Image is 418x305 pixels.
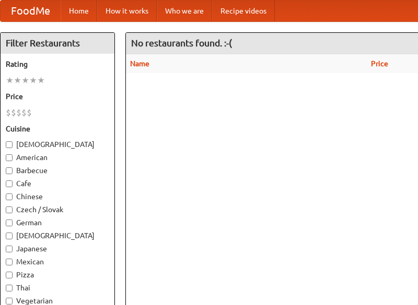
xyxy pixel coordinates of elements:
input: American [6,154,13,161]
label: Japanese [6,243,109,254]
label: Barbecue [6,165,109,176]
label: Pizza [6,270,109,280]
input: Mexican [6,259,13,265]
li: ★ [14,75,21,86]
a: Name [130,59,149,68]
h5: Cuisine [6,124,109,134]
input: Vegetarian [6,298,13,304]
input: Chinese [6,193,13,200]
input: Cafe [6,180,13,187]
input: Barbecue [6,167,13,174]
li: $ [6,107,11,118]
label: Chinese [6,191,109,202]
li: $ [11,107,16,118]
input: Japanese [6,246,13,252]
input: Thai [6,285,13,291]
label: Thai [6,283,109,293]
label: American [6,152,109,163]
input: German [6,219,13,226]
li: $ [21,107,27,118]
input: Czech / Slovak [6,206,13,213]
ng-pluralize: No restaurants found. :-( [131,38,232,48]
li: ★ [6,75,14,86]
label: Cafe [6,178,109,189]
a: How it works [97,1,157,21]
a: Who we are [157,1,212,21]
li: $ [27,107,32,118]
input: [DEMOGRAPHIC_DATA] [6,233,13,239]
a: Price [371,59,388,68]
label: Mexican [6,257,109,267]
label: [DEMOGRAPHIC_DATA] [6,230,109,241]
h5: Price [6,91,109,102]
li: $ [16,107,21,118]
h5: Rating [6,59,109,69]
input: [DEMOGRAPHIC_DATA] [6,141,13,148]
label: Czech / Slovak [6,204,109,215]
input: Pizza [6,272,13,278]
a: FoodMe [1,1,61,21]
a: Recipe videos [212,1,275,21]
label: [DEMOGRAPHIC_DATA] [6,139,109,150]
li: ★ [21,75,29,86]
li: ★ [37,75,45,86]
h4: Filter Restaurants [1,33,114,54]
label: German [6,217,109,228]
li: ★ [29,75,37,86]
a: Home [61,1,97,21]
